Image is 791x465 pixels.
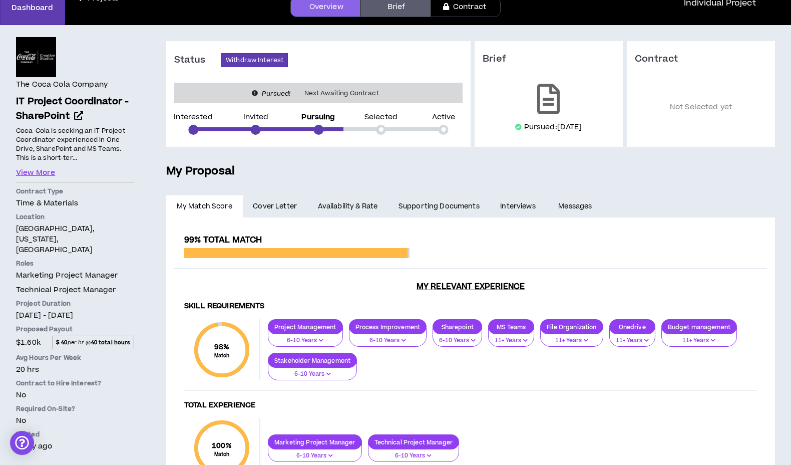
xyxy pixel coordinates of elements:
span: 99% Total Match [184,234,262,246]
h4: The Coca Cola Company [16,79,108,90]
p: File Organization [541,323,602,331]
p: Contract to Hire Interest? [16,379,134,388]
p: 11+ Years [668,336,730,345]
a: Availability & Rate [307,195,388,217]
button: 6-10 Years [268,328,343,347]
a: Messages [548,195,605,217]
span: 100 % [212,440,232,451]
a: My Match Score [166,195,243,217]
span: Technical Project Manager [16,285,116,295]
p: 6-10 Years [439,336,476,345]
h4: Skill Requirements [184,302,757,311]
p: Required On-Site? [16,404,134,413]
p: Coca-Cola is seeking an IT Project Coordinator experienced in One Drive, SharePoint and MS Teams.... [16,125,134,163]
span: Cover Letter [253,201,297,212]
p: 6-10 Years [274,370,350,379]
p: Roles [16,259,134,268]
button: 6-10 Years [433,328,482,347]
span: $1.60k [16,336,41,349]
i: Pursued! [262,89,290,98]
p: Stakeholder Management [268,357,356,364]
p: 6-10 Years [274,336,336,345]
h3: Brief [483,53,615,65]
button: View More [16,167,55,178]
p: Onedrive [610,323,655,331]
h5: My Proposal [166,163,775,180]
span: Marketing Project Manager [16,270,118,281]
button: 6-10 Years [368,443,460,462]
p: Interested [174,114,212,121]
h4: Total Experience [184,401,757,410]
p: [GEOGRAPHIC_DATA], [US_STATE], [GEOGRAPHIC_DATA] [16,223,134,255]
p: No [16,390,134,400]
button: Withdraw Interest [221,53,288,67]
button: 6-10 Years [268,443,362,462]
small: Match [214,352,230,359]
p: a day ago [16,441,134,451]
p: Technical Project Manager [368,438,459,446]
p: Marketing Project Manager [268,438,361,446]
p: Contract Type [16,187,134,196]
p: Invited [243,114,269,121]
p: 11+ Years [616,336,649,345]
h3: Status [174,54,221,66]
p: 6-10 Years [274,451,355,460]
button: 6-10 Years [349,328,427,347]
a: Interviews [490,195,548,217]
span: 98 % [214,342,230,352]
a: IT Project Coordinator - SharePoint [16,95,134,124]
a: Supporting Documents [388,195,490,217]
p: Project Duration [16,299,134,308]
button: 11+ Years [540,328,603,347]
p: Posted [16,430,134,439]
p: Selected [364,114,398,121]
div: Open Intercom Messenger [10,431,34,455]
span: Next Awaiting Contract [298,88,385,98]
span: per hr @ [53,336,134,349]
p: [DATE] - [DATE] [16,310,134,321]
p: Process Improvement [349,323,427,331]
p: Project Management [268,323,342,331]
button: 11+ Years [661,328,737,347]
small: Match [212,451,232,458]
strong: 40 total hours [91,339,131,346]
p: No [16,415,134,426]
p: Sharepoint [433,323,482,331]
p: MS Teams [489,323,534,331]
p: Pursued: [DATE] [524,122,582,132]
p: 11+ Years [547,336,596,345]
p: 20 hrs [16,364,134,375]
button: 11+ Years [609,328,655,347]
p: Not Selected yet [635,80,767,135]
strong: $ 40 [56,339,68,346]
p: Pursuing [301,114,335,121]
p: Avg Hours Per Week [16,353,134,362]
p: Budget management [662,323,736,331]
p: 6-10 Years [355,336,421,345]
p: Active [432,114,456,121]
h3: My Relevant Experience [174,282,767,292]
p: Location [16,212,134,221]
p: Time & Materials [16,198,134,208]
button: 11+ Years [488,328,534,347]
p: 11+ Years [495,336,528,345]
h3: Contract [635,53,767,65]
span: IT Project Coordinator - SharePoint [16,95,129,123]
button: 6-10 Years [268,361,357,380]
p: Proposed Payout [16,325,134,334]
p: Dashboard [12,3,53,13]
p: 6-10 Years [374,451,453,460]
